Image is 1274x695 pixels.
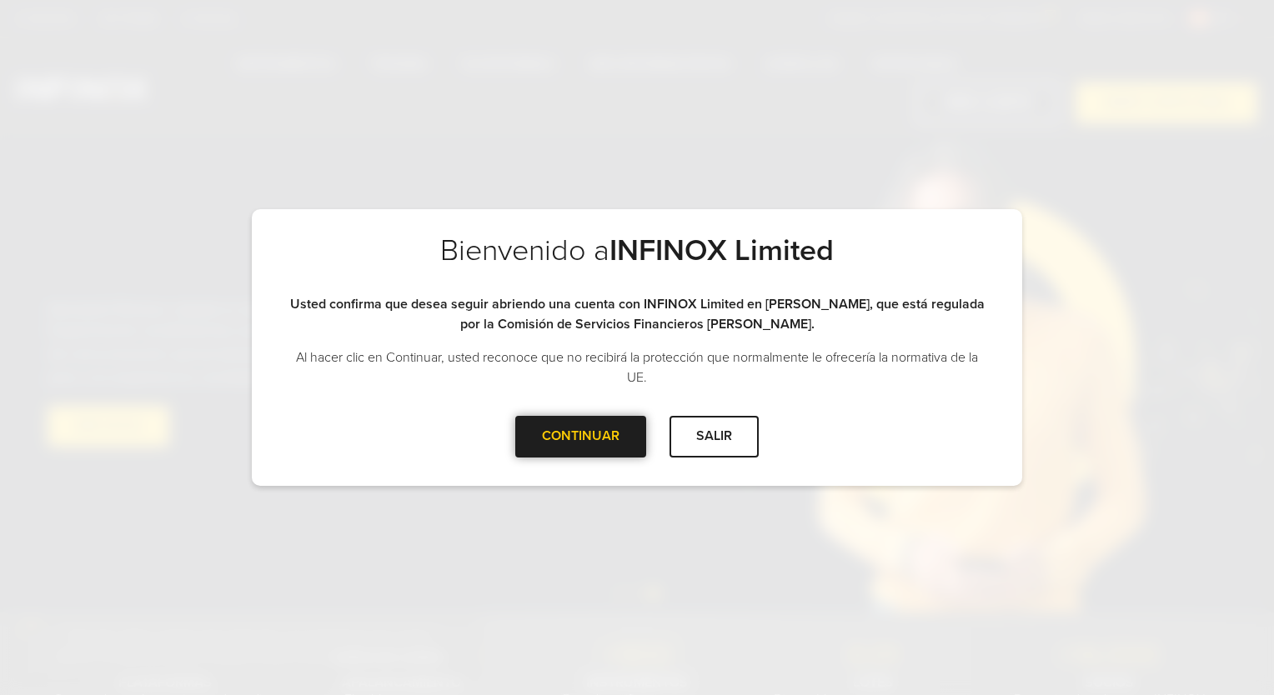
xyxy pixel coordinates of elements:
div: SALIR [670,416,759,457]
h2: Bienvenido a [285,232,989,294]
div: CONTINUAR [515,416,646,457]
strong: Usted confirma que desea seguir abriendo una cuenta con INFINOX Limited en [PERSON_NAME], que est... [290,296,985,332]
strong: INFINOX Limited [609,232,834,268]
p: Al hacer clic en Continuar, usted reconoce que no recibirá la protección que normalmente le ofrec... [285,347,989,387]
